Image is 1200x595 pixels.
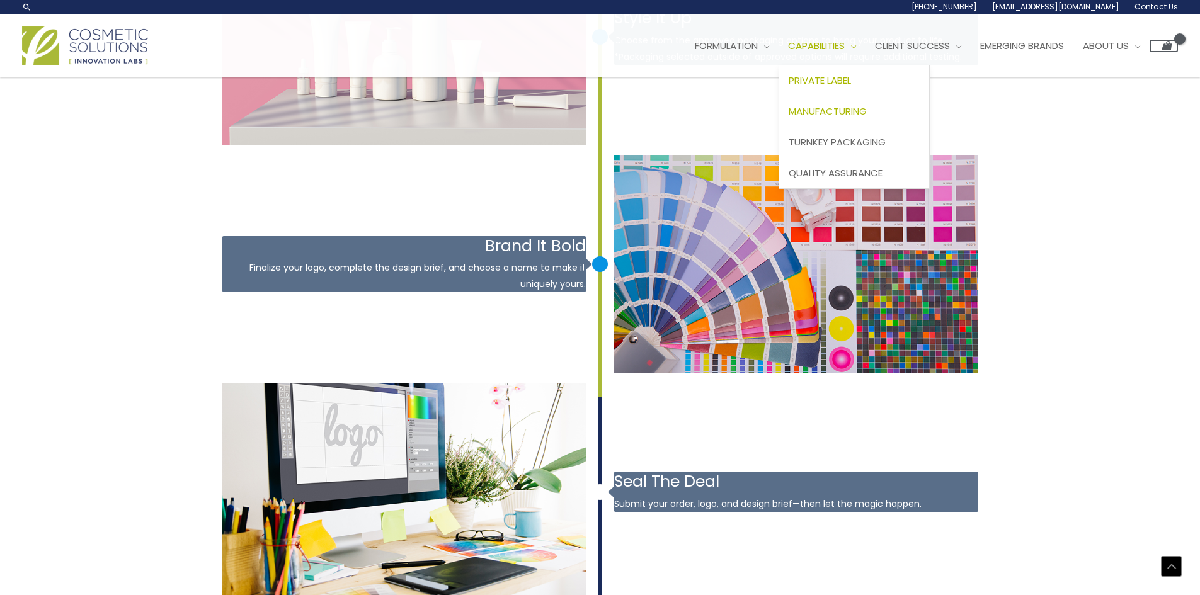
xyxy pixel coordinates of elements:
p: Submit your order, logo, and design brief—then let the magic happen. [614,496,978,512]
span: [PHONE_NUMBER] [911,1,977,12]
a: Search icon link [22,2,32,12]
span: Contact Us [1134,1,1178,12]
a: Private Label [779,65,929,96]
a: Quality Assurance [779,157,929,188]
span: Formulation [695,39,758,52]
img: private-label-step-3.png [614,155,978,373]
span: Private Label [789,74,851,87]
span: Manufacturing [789,105,867,118]
span: Emerging Brands [980,39,1064,52]
a: View Shopping Cart, empty [1150,40,1178,52]
p: Finalize your logo, complete the design brief, and choose a name to make it uniquely yours. [222,259,586,292]
a: Emerging Brands [971,27,1073,65]
span: Quality Assurance [789,166,883,179]
img: Cosmetic Solutions Logo [22,26,148,65]
span: About Us [1083,39,1129,52]
h3: Seal The Deal [614,472,978,492]
span: Capabilities [788,39,845,52]
a: Manufacturing [779,96,929,127]
a: About Us [1073,27,1150,65]
span: Client Success [875,39,950,52]
span: [EMAIL_ADDRESS][DOMAIN_NAME] [992,1,1119,12]
a: Client Success [866,27,971,65]
a: Turnkey Packaging [779,127,929,157]
h3: Brand It Bold [222,236,586,257]
nav: Site Navigation [676,27,1178,65]
a: Capabilities [779,27,866,65]
a: Formulation [685,27,779,65]
span: Turnkey Packaging [789,135,886,149]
